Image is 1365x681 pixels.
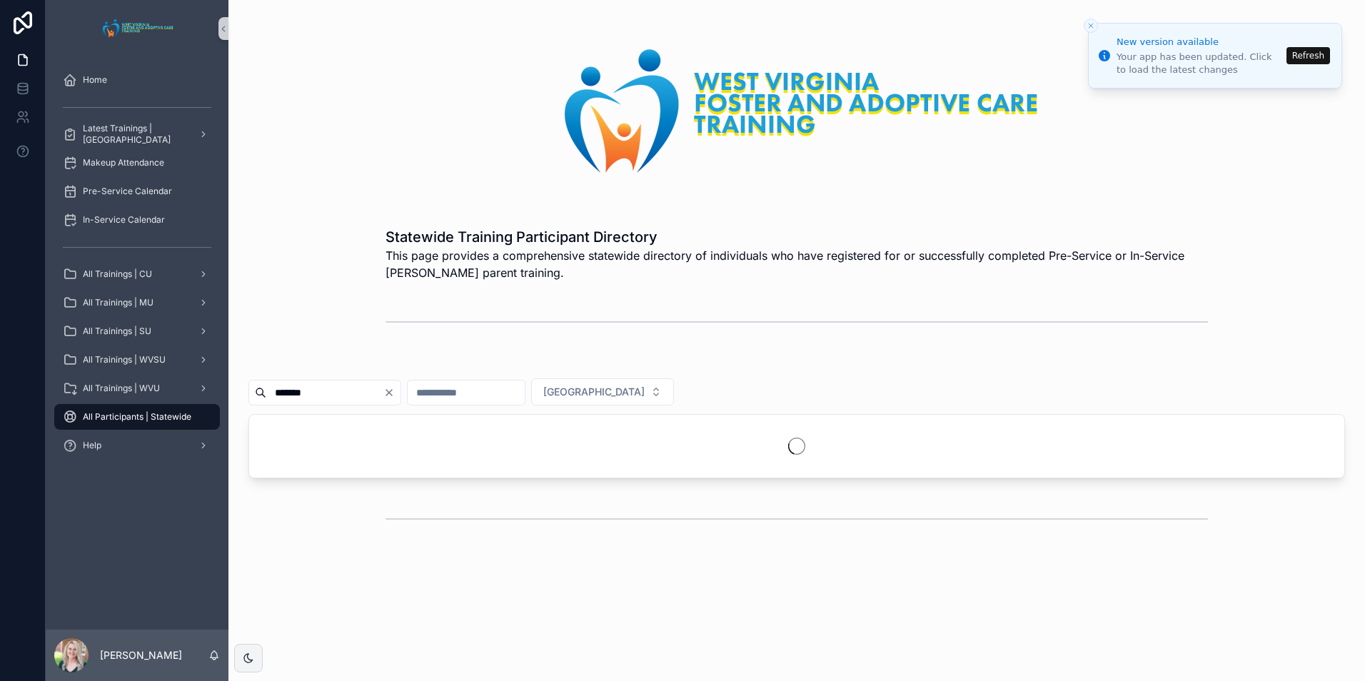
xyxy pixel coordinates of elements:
[1084,19,1098,33] button: Close toast
[54,261,220,287] a: All Trainings | CU
[1117,35,1282,49] div: New version available
[83,297,153,308] span: All Trainings | MU
[54,290,220,316] a: All Trainings | MU
[54,433,220,458] a: Help
[1117,51,1282,76] div: Your app has been updated. Click to load the latest changes
[54,67,220,93] a: Home
[83,214,165,226] span: In-Service Calendar
[386,247,1208,281] span: This page provides a comprehensive statewide directory of individuals who have registered for or ...
[46,57,228,477] div: scrollable content
[83,123,187,146] span: Latest Trainings | [GEOGRAPHIC_DATA]
[83,440,101,451] span: Help
[83,157,164,168] span: Makeup Attendance
[83,268,152,280] span: All Trainings | CU
[54,375,220,401] a: All Trainings | WVU
[1286,47,1330,64] button: Refresh
[54,404,220,430] a: All Participants | Statewide
[54,150,220,176] a: Makeup Attendance
[543,385,645,399] span: [GEOGRAPHIC_DATA]
[83,354,166,365] span: All Trainings | WVSU
[83,74,107,86] span: Home
[531,378,674,405] button: Select Button
[383,387,401,398] button: Clear
[54,207,220,233] a: In-Service Calendar
[54,121,220,147] a: Latest Trainings | [GEOGRAPHIC_DATA]
[83,383,160,394] span: All Trainings | WVU
[386,227,1208,247] h1: Statewide Training Participant Directory
[99,17,176,40] img: App logo
[54,347,220,373] a: All Trainings | WVSU
[54,318,220,344] a: All Trainings | SU
[100,648,182,662] p: [PERSON_NAME]
[54,178,220,204] a: Pre-Service Calendar
[83,411,191,423] span: All Participants | Statewide
[83,186,172,197] span: Pre-Service Calendar
[538,34,1056,187] img: 31343-LogoRetina.png
[83,326,151,337] span: All Trainings | SU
